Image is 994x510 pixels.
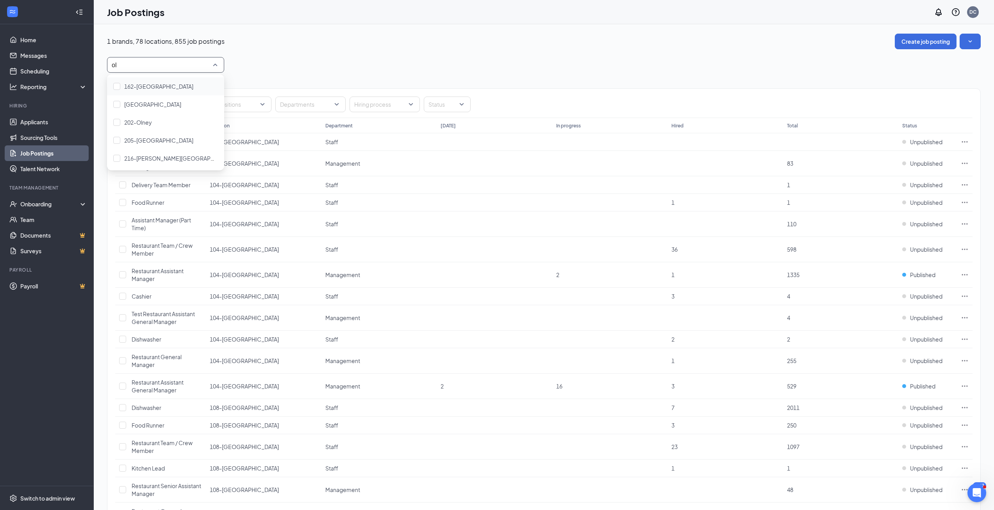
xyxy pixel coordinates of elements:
a: Home [20,32,87,48]
span: 2 [787,336,790,343]
div: 1363 [973,482,986,489]
div: 216-Trenholm Plaza [107,149,224,167]
a: Sourcing Tools [20,130,87,145]
th: Total [783,118,899,133]
span: Dishwasher [132,404,161,411]
span: Unpublished [910,357,942,365]
span: Restaurant Assistant Manager [132,267,184,282]
a: Messages [20,48,87,63]
span: 1335 [787,271,799,278]
button: SmallChevronDown [960,34,981,49]
span: Food Runner [132,199,164,206]
div: Reporting [20,83,87,91]
span: Unpublished [910,335,942,343]
svg: Ellipses [961,382,969,390]
td: 104-Chinatown [206,288,321,305]
span: Unpublished [910,404,942,412]
div: 205-Woodholme [107,131,224,149]
span: Published [910,271,935,279]
span: Restaurant Assistant General Manager [132,379,184,394]
td: 104-Chinatown [206,133,321,151]
td: Management [321,305,437,331]
span: Restaurant Team / Crew Member [132,242,193,257]
span: 2 [441,383,444,390]
td: 108-Metro Center [206,477,321,503]
span: Unpublished [910,314,942,322]
span: Restaurant Senior Assistant Manager [132,482,201,497]
span: 104-[GEOGRAPHIC_DATA] [210,246,279,253]
span: Staff [325,220,338,227]
span: Unpublished [910,138,942,146]
button: Create job posting [895,34,957,49]
span: 1 [787,465,790,472]
td: 108-Metro Center [206,417,321,434]
span: 104-[GEOGRAPHIC_DATA] [210,138,279,145]
span: Unpublished [910,245,942,253]
span: Published [910,382,935,390]
a: Team [20,212,87,227]
div: Team Management [9,184,86,191]
span: 110 [787,220,796,227]
span: 3 [671,383,675,390]
span: Unpublished [910,220,942,228]
span: Staff [325,293,338,300]
span: Management [325,486,360,493]
a: Scheduling [20,63,87,79]
th: [DATE] [437,118,552,133]
span: 205-[GEOGRAPHIC_DATA] [124,137,193,144]
td: Management [321,374,437,399]
span: 16 [556,383,562,390]
span: 3 [671,293,675,300]
span: 48 [787,486,793,493]
td: Staff [321,133,437,151]
td: 104-Chinatown [206,211,321,237]
span: Unpublished [910,292,942,300]
svg: Ellipses [961,159,969,167]
svg: Notifications [934,7,943,17]
td: 104-Chinatown [206,305,321,331]
span: Test Restaurant Assistant General Manager [132,310,195,325]
td: 104-Chinatown [206,176,321,194]
td: Staff [321,417,437,434]
td: 104-Chinatown [206,374,321,399]
svg: Ellipses [961,245,969,253]
th: Hired [667,118,783,133]
span: Management [325,271,360,278]
td: Staff [321,288,437,305]
svg: Ellipses [961,486,969,494]
span: 4 [787,293,790,300]
td: Staff [321,176,437,194]
td: 104-Chinatown [206,331,321,348]
span: Staff [325,181,338,188]
span: 216-[PERSON_NAME][GEOGRAPHIC_DATA] [124,155,238,162]
svg: Ellipses [961,404,969,412]
span: 104-[GEOGRAPHIC_DATA] [210,314,279,321]
p: 1 brands, 78 locations, 855 job postings [107,37,225,46]
svg: Ellipses [961,357,969,365]
a: Talent Network [20,161,87,177]
span: Staff [325,465,338,472]
span: 108-[GEOGRAPHIC_DATA] [210,443,279,450]
span: 83 [787,160,793,167]
span: Unpublished [910,464,942,472]
span: Unpublished [910,159,942,167]
td: 104-Chinatown [206,194,321,211]
td: Management [321,348,437,374]
td: Management [321,477,437,503]
td: Staff [321,399,437,417]
td: 108-Metro Center [206,434,321,460]
div: Switch to admin view [20,494,75,502]
svg: Ellipses [961,443,969,451]
svg: Ellipses [961,464,969,472]
svg: Ellipses [961,335,969,343]
td: Staff [321,211,437,237]
span: 7 [671,404,675,411]
span: 162-[GEOGRAPHIC_DATA] [124,83,193,90]
svg: Ellipses [961,199,969,206]
span: Staff [325,404,338,411]
span: Unpublished [910,443,942,451]
td: 104-Chinatown [206,237,321,262]
span: Staff [325,422,338,429]
span: Management [325,383,360,390]
span: 1 [787,199,790,206]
